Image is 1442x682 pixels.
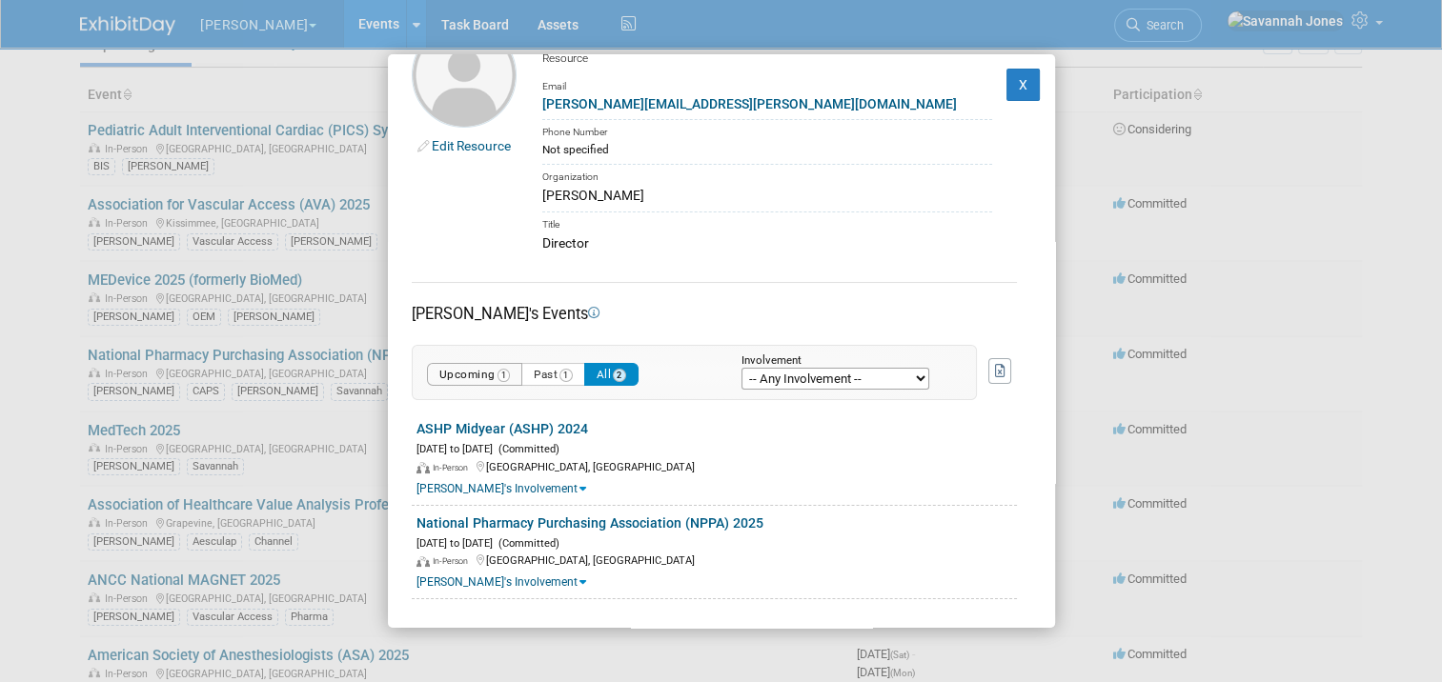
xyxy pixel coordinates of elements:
span: In-Person [433,556,474,566]
a: National Pharmacy Purchasing Association (NPPA) 2025 [416,515,763,531]
button: Past1 [521,363,585,387]
div: Organization [542,164,992,186]
a: ASHP Midyear (ASHP) 2024 [416,421,588,436]
button: Upcoming1 [427,363,523,387]
span: (Committed) [493,443,559,455]
button: All2 [584,363,639,387]
div: [DATE] to [DATE] [416,439,1017,457]
a: [PERSON_NAME][EMAIL_ADDRESS][PERSON_NAME][DOMAIN_NAME] [542,96,957,111]
span: 1 [498,369,511,382]
span: 2 [613,369,626,382]
a: Edit Resource [432,138,511,153]
div: Resource [542,50,992,67]
div: Title [542,211,992,233]
div: [GEOGRAPHIC_DATA], [GEOGRAPHIC_DATA] [416,457,1017,475]
div: [PERSON_NAME]'s Events [412,303,1017,325]
span: In-Person [433,463,474,472]
button: X [1006,69,1041,101]
div: [PERSON_NAME] [542,186,992,206]
span: (Committed) [493,537,559,550]
div: [GEOGRAPHIC_DATA], [GEOGRAPHIC_DATA] [416,551,1017,569]
div: Phone Number [542,119,992,141]
img: In-Person Event [416,556,430,568]
a: [PERSON_NAME]'s Involvement [416,482,586,495]
span: 1 [559,369,573,382]
div: Email [542,67,992,94]
div: Director [542,233,992,253]
div: Not specified [542,141,992,158]
img: In-Person Event [416,462,430,473]
div: [DATE] to [DATE] [416,533,1017,552]
a: [PERSON_NAME]'s Involvement [416,575,586,589]
img: Shawn Brinson [412,23,517,128]
div: Involvement [741,355,947,368]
